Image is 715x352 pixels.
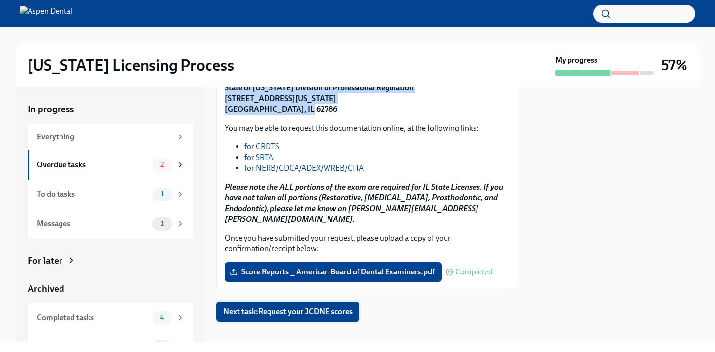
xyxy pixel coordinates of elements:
a: To do tasks1 [28,180,193,209]
span: Score Reports _ American Board of Dental Examiners.pdf [232,267,435,277]
a: for CRDTS [244,142,279,151]
a: In progress [28,103,193,116]
h2: [US_STATE] Licensing Process [28,55,234,75]
span: 2 [154,161,170,168]
strong: Please note the ALL portions of the exam are required for IL State Licenses. If you have not take... [225,182,503,224]
span: 1 [155,190,170,198]
a: Completed tasks4 [28,303,193,332]
a: for SRTA [244,153,273,162]
span: Next task : Request your JCDNE scores [223,307,353,317]
label: Score Reports _ American Board of Dental Examiners.pdf [225,262,442,282]
a: Messages1 [28,209,193,239]
div: Everything [37,132,172,142]
div: Overdue tasks [37,160,149,170]
div: To do tasks [37,189,149,200]
a: Overdue tasks2 [28,150,193,180]
strong: My progress [555,55,597,66]
div: For later [28,254,62,267]
span: Completed [455,268,493,276]
p: You may be able to request this documentation online, at the following links: [225,123,510,134]
p: Once you have submitted your request, please upload a copy of your confirmation/receipt below: [225,233,510,254]
span: 4 [154,314,170,321]
img: Aspen Dental [20,6,72,22]
a: for NERB/CDCA/ADEX/WREB/CITA [244,163,364,173]
div: Messages [37,218,149,229]
div: Completed tasks [37,312,149,323]
a: Archived [28,282,193,295]
button: Next task:Request your JCDNE scores [216,302,359,322]
span: 1 [155,220,170,227]
a: For later [28,254,193,267]
h3: 57% [661,56,687,74]
a: Everything [28,124,193,150]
